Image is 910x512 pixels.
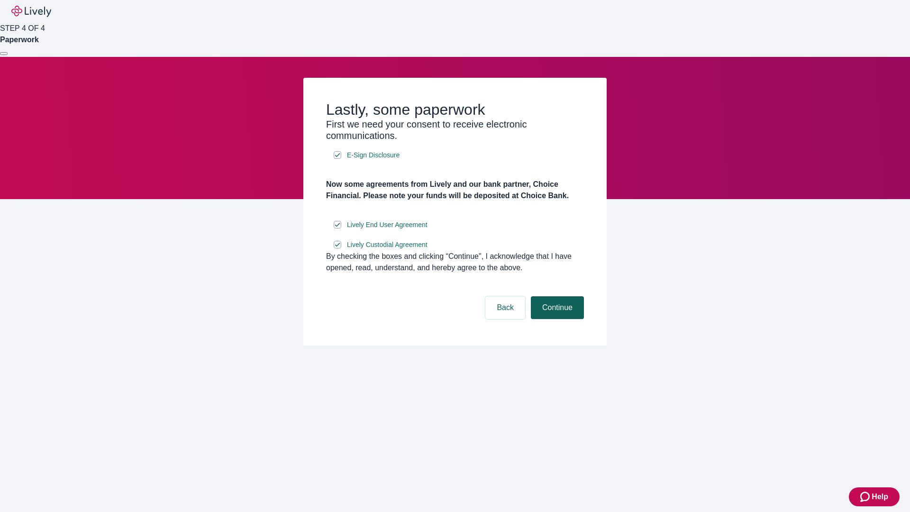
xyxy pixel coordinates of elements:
h3: First we need your consent to receive electronic communications. [326,119,584,141]
button: Zendesk support iconHelp [849,487,900,506]
a: e-sign disclosure document [345,219,429,231]
a: e-sign disclosure document [345,149,401,161]
h4: Now some agreements from Lively and our bank partner, Choice Financial. Please note your funds wi... [326,179,584,201]
h2: Lastly, some paperwork [326,101,584,119]
svg: Zendesk support icon [860,491,872,503]
img: Lively [11,6,51,17]
span: Lively Custodial Agreement [347,240,428,250]
span: Lively End User Agreement [347,220,428,230]
span: Help [872,491,888,503]
button: Back [485,296,525,319]
span: E-Sign Disclosure [347,150,400,160]
button: Continue [531,296,584,319]
a: e-sign disclosure document [345,239,429,251]
div: By checking the boxes and clicking “Continue", I acknowledge that I have opened, read, understand... [326,251,584,274]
